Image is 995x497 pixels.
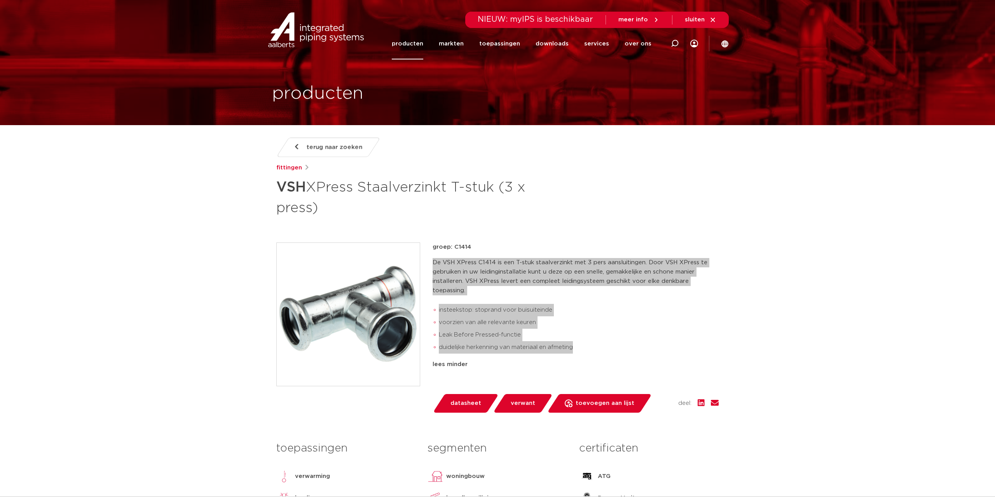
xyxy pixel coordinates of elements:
[493,394,553,413] a: verwant
[618,16,660,23] a: meer info
[433,394,499,413] a: datasheet
[536,28,569,59] a: downloads
[276,138,381,157] a: terug naar zoeken
[479,28,520,59] a: toepassingen
[276,469,292,484] img: verwarming
[625,28,651,59] a: over ons
[392,28,651,59] nav: Menu
[598,472,611,481] p: ATG
[678,399,691,408] span: deel:
[690,28,698,59] div: my IPS
[433,242,719,252] p: groep: C1414
[428,441,567,456] h3: segmenten
[272,81,363,106] h1: producten
[478,16,593,23] span: NIEUW: myIPS is beschikbaar
[276,441,416,456] h3: toepassingen
[439,316,719,329] li: voorzien van alle relevante keuren
[450,397,481,410] span: datasheet
[618,17,648,23] span: meer info
[276,176,568,218] h1: XPress Staalverzinkt T-stuk (3 x press)
[439,28,464,59] a: markten
[307,141,362,153] span: terug naar zoeken
[579,469,595,484] img: ATG
[576,397,634,410] span: toevoegen aan lijst
[579,441,719,456] h3: certificaten
[685,17,705,23] span: sluiten
[511,397,535,410] span: verwant
[433,360,719,369] div: lees minder
[439,304,719,316] li: insteekstop: stoprand voor buisuiteinde
[428,469,443,484] img: woningbouw
[446,472,485,481] p: woningbouw
[433,258,719,295] p: De VSH XPress C1414 is een T-stuk staalverzinkt met 3 pers aansluitingen. Door VSH XPress te gebr...
[685,16,716,23] a: sluiten
[295,472,330,481] p: verwarming
[439,329,719,341] li: Leak Before Pressed-functie
[392,28,423,59] a: producten
[439,341,719,354] li: duidelijke herkenning van materiaal en afmeting
[277,243,420,386] img: Product Image for VSH XPress Staalverzinkt T-stuk (3 x press)
[276,163,302,173] a: fittingen
[584,28,609,59] a: services
[276,180,306,194] strong: VSH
